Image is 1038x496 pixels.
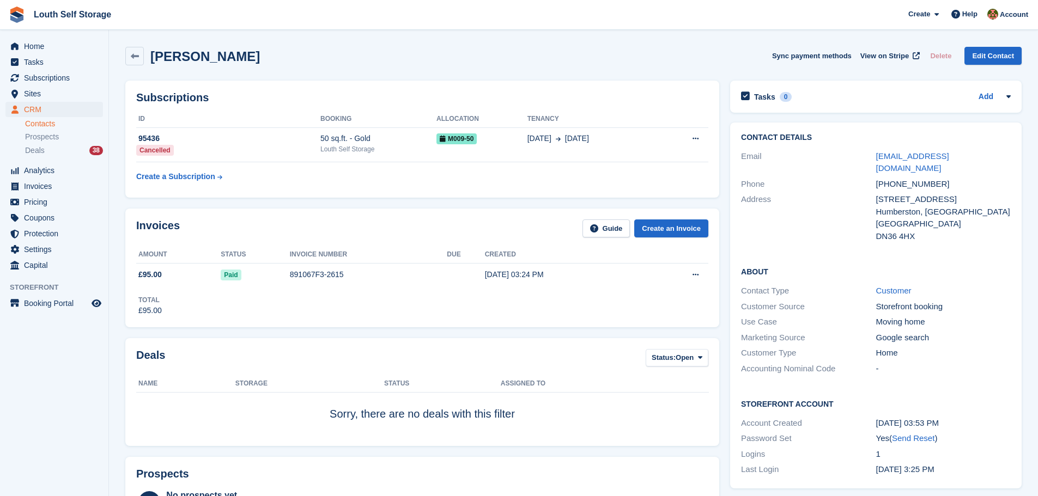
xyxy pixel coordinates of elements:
[876,301,1011,313] div: Storefront booking
[136,111,320,128] th: ID
[136,349,165,369] h2: Deals
[741,363,876,375] div: Accounting Nominal Code
[5,102,103,117] a: menu
[436,133,477,144] span: M009-50
[24,70,89,85] span: Subscriptions
[138,305,162,316] div: £95.00
[876,432,1011,445] div: Yes
[5,39,103,54] a: menu
[926,47,956,65] button: Delete
[741,332,876,344] div: Marketing Source
[856,47,922,65] a: View on Stripe
[5,194,103,210] a: menu
[527,133,551,144] span: [DATE]
[876,151,949,173] a: [EMAIL_ADDRESS][DOMAIN_NAME]
[138,295,162,305] div: Total
[221,270,241,280] span: Paid
[741,193,876,242] div: Address
[741,301,876,313] div: Customer Source
[25,145,103,156] a: Deals 38
[235,375,384,393] th: Storage
[136,375,235,393] th: Name
[136,91,708,104] h2: Subscriptions
[24,39,89,54] span: Home
[24,54,89,70] span: Tasks
[320,111,436,128] th: Booking
[320,144,436,154] div: Louth Self Storage
[964,47,1022,65] a: Edit Contact
[741,432,876,445] div: Password Set
[5,258,103,273] a: menu
[979,91,993,103] a: Add
[741,398,1011,409] h2: Storefront Account
[876,417,1011,430] div: [DATE] 03:53 PM
[5,163,103,178] a: menu
[876,193,1011,206] div: [STREET_ADDRESS]
[5,296,103,311] a: menu
[24,179,89,194] span: Invoices
[741,266,1011,277] h2: About
[136,167,222,187] a: Create a Subscription
[741,133,1011,142] h2: Contact Details
[634,219,708,237] a: Create an Invoice
[24,86,89,101] span: Sites
[150,49,260,64] h2: [PERSON_NAME]
[24,210,89,225] span: Coupons
[24,296,89,311] span: Booking Portal
[9,7,25,23] img: stora-icon-8386f47178a22dfd0bd8f6a31ec36ba5ce8667c1dd55bd0f319d3a0aa187defe.svg
[1000,9,1028,20] span: Account
[29,5,116,23] a: Louth Self Storage
[136,468,189,480] h2: Prospects
[24,163,89,178] span: Analytics
[741,448,876,461] div: Logins
[89,146,103,155] div: 38
[320,133,436,144] div: 50 sq.ft. - Gold
[384,375,501,393] th: Status
[780,92,792,102] div: 0
[527,111,660,128] th: Tenancy
[24,102,89,117] span: CRM
[136,171,215,182] div: Create a Subscription
[652,352,676,363] span: Status:
[501,375,708,393] th: Assigned to
[565,133,589,144] span: [DATE]
[330,408,515,420] span: Sorry, there are no deals with this filter
[741,347,876,359] div: Customer Type
[290,246,447,264] th: Invoice number
[892,433,934,443] a: Send Reset
[876,347,1011,359] div: Home
[741,285,876,297] div: Contact Type
[860,51,909,62] span: View on Stripe
[25,131,103,143] a: Prospects
[582,219,630,237] a: Guide
[876,286,912,295] a: Customer
[876,230,1011,243] div: DN36 4HX
[876,464,934,474] time: 2025-07-15 14:25:37 UTC
[772,47,852,65] button: Sync payment methods
[447,246,484,264] th: Due
[876,218,1011,230] div: [GEOGRAPHIC_DATA]
[987,9,998,20] img: Andy Smith
[138,269,162,280] span: £95.00
[5,226,103,241] a: menu
[646,349,708,367] button: Status: Open
[24,242,89,257] span: Settings
[5,179,103,194] a: menu
[485,269,646,280] div: [DATE] 03:24 PM
[676,352,694,363] span: Open
[136,133,320,144] div: 95436
[962,9,978,20] span: Help
[25,132,59,142] span: Prospects
[876,316,1011,328] div: Moving home
[25,119,103,129] a: Contacts
[754,92,775,102] h2: Tasks
[436,111,527,128] th: Allocation
[876,448,1011,461] div: 1
[136,145,174,156] div: Cancelled
[90,297,103,310] a: Preview store
[876,206,1011,218] div: Humberston, [GEOGRAPHIC_DATA]
[889,433,937,443] span: ( )
[741,417,876,430] div: Account Created
[24,226,89,241] span: Protection
[24,194,89,210] span: Pricing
